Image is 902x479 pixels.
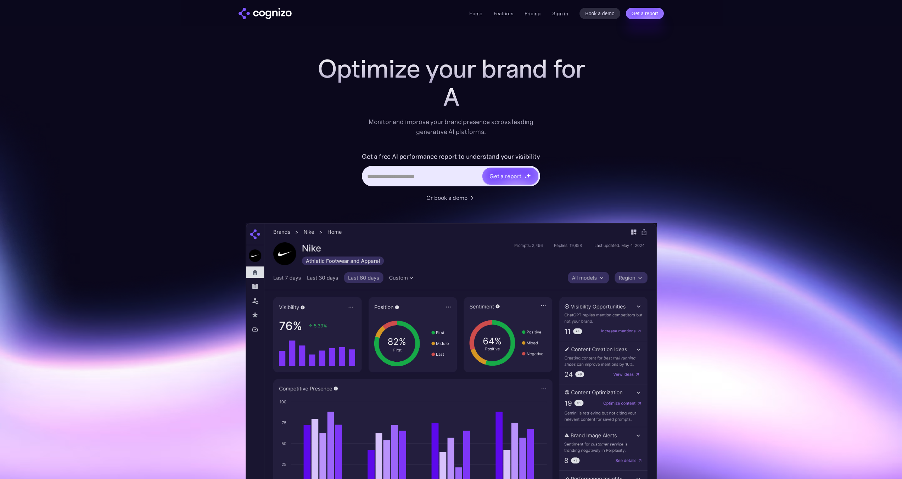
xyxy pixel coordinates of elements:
a: Home [469,10,482,17]
h1: Optimize your brand for [309,55,593,83]
a: home [239,8,292,19]
img: star [526,173,531,178]
div: Monitor and improve your brand presence across leading generative AI platforms. [364,117,538,137]
label: Get a free AI performance report to understand your visibility [362,151,540,162]
div: A [309,83,593,111]
a: Features [494,10,513,17]
img: star [525,176,527,179]
a: Pricing [525,10,541,17]
div: Or book a demo [426,193,467,202]
form: Hero URL Input Form [362,151,540,190]
img: star [525,174,526,175]
a: Or book a demo [426,193,476,202]
div: Get a report [489,172,521,180]
a: Book a demo [579,8,620,19]
a: Get a report [626,8,664,19]
a: Get a reportstarstarstar [482,167,539,185]
a: Sign in [552,9,568,18]
img: cognizo logo [239,8,292,19]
